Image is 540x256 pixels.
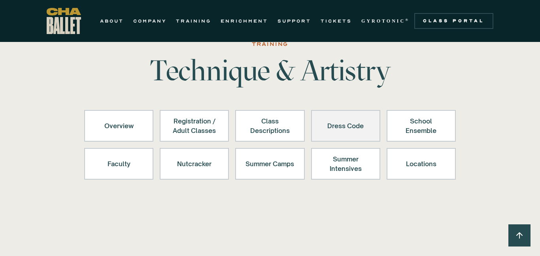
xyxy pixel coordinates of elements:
[84,148,153,180] a: Faculty
[278,16,311,26] a: SUPPORT
[221,16,268,26] a: ENRICHMENT
[245,116,294,135] div: Class Descriptions
[84,110,153,142] a: Overview
[147,56,393,85] h1: Technique & Artistry
[387,148,456,180] a: Locations
[100,16,124,26] a: ABOUT
[94,154,143,173] div: Faculty
[170,116,219,135] div: Registration / Adult Classes
[321,154,370,173] div: Summer Intensives
[387,110,456,142] a: School Ensemble
[133,16,166,26] a: COMPANY
[94,116,143,135] div: Overview
[160,148,229,180] a: Nutcracker
[245,154,294,173] div: Summer Camps
[160,110,229,142] a: Registration /Adult Classes
[170,154,219,173] div: Nutcracker
[321,116,370,135] div: Dress Code
[419,18,489,24] div: Class Portal
[321,16,352,26] a: TICKETS
[405,18,410,22] sup: ®
[235,110,304,142] a: Class Descriptions
[252,40,288,49] div: Training
[361,16,410,26] a: GYROTONIC®
[361,18,405,24] strong: GYROTONIC
[235,148,304,180] a: Summer Camps
[311,110,380,142] a: Dress Code
[397,116,446,135] div: School Ensemble
[397,154,446,173] div: Locations
[176,16,211,26] a: TRAINING
[47,8,81,34] a: home
[414,13,493,29] a: Class Portal
[311,148,380,180] a: Summer Intensives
